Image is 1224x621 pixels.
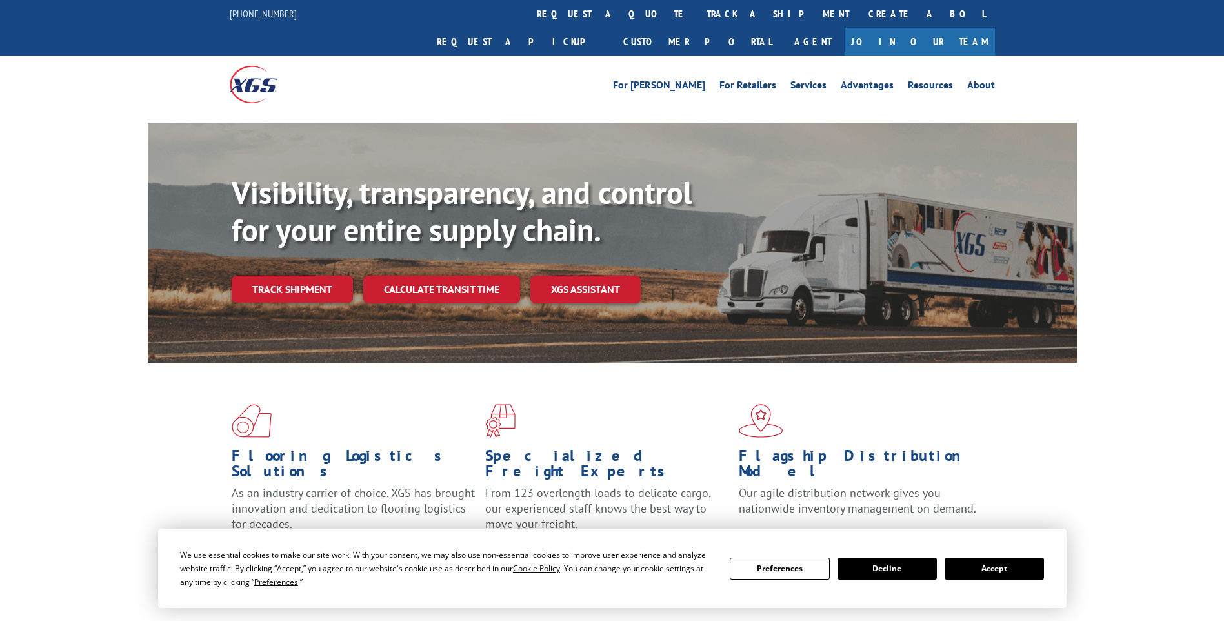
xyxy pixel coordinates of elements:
[485,485,729,543] p: From 123 overlength loads to delicate cargo, our experienced staff knows the best way to move you...
[232,485,475,531] span: As an industry carrier of choice, XGS has brought innovation and dedication to flooring logistics...
[158,529,1067,608] div: Cookie Consent Prompt
[232,276,353,303] a: Track shipment
[838,558,937,580] button: Decline
[513,563,560,574] span: Cookie Policy
[781,28,845,56] a: Agent
[485,404,516,438] img: xgs-icon-focused-on-flooring-red
[427,28,614,56] a: Request a pickup
[232,404,272,438] img: xgs-icon-total-supply-chain-intelligence-red
[232,448,476,485] h1: Flooring Logistics Solutions
[485,448,729,485] h1: Specialized Freight Experts
[730,558,829,580] button: Preferences
[613,80,705,94] a: For [PERSON_NAME]
[845,28,995,56] a: Join Our Team
[739,448,983,485] h1: Flagship Distribution Model
[967,80,995,94] a: About
[254,576,298,587] span: Preferences
[841,80,894,94] a: Advantages
[790,80,827,94] a: Services
[232,172,692,250] b: Visibility, transparency, and control for your entire supply chain.
[180,548,714,589] div: We use essential cookies to make our site work. With your consent, we may also use non-essential ...
[530,276,641,303] a: XGS ASSISTANT
[614,28,781,56] a: Customer Portal
[908,80,953,94] a: Resources
[945,558,1044,580] button: Accept
[363,276,520,303] a: Calculate transit time
[230,7,297,20] a: [PHONE_NUMBER]
[739,485,976,516] span: Our agile distribution network gives you nationwide inventory management on demand.
[739,404,783,438] img: xgs-icon-flagship-distribution-model-red
[719,80,776,94] a: For Retailers
[739,528,899,543] a: Learn More >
